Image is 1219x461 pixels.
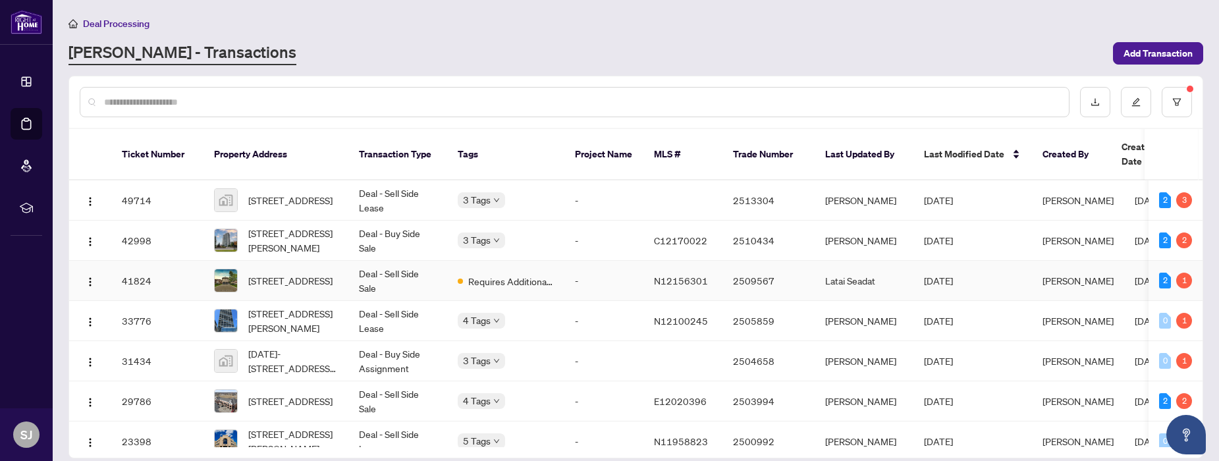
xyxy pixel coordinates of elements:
[248,427,338,456] span: [STREET_ADDRESS][PERSON_NAME][PERSON_NAME]
[815,341,913,381] td: [PERSON_NAME]
[1162,87,1192,117] button: filter
[564,341,643,381] td: -
[85,236,95,247] img: Logo
[815,129,913,180] th: Last Updated By
[654,315,708,327] span: N12100245
[924,355,953,367] span: [DATE]
[493,237,500,244] span: down
[1122,140,1177,169] span: Created Date
[463,313,491,328] span: 4 Tags
[654,234,707,246] span: C12170022
[1166,415,1206,454] button: Open asap
[348,221,447,261] td: Deal - Buy Side Sale
[722,180,815,221] td: 2513304
[493,197,500,203] span: down
[1159,273,1171,288] div: 2
[1135,315,1164,327] span: [DATE]
[1124,43,1193,64] span: Add Transaction
[85,437,95,448] img: Logo
[80,350,101,371] button: Logo
[348,129,447,180] th: Transaction Type
[1131,97,1141,107] span: edit
[80,310,101,331] button: Logo
[924,194,953,206] span: [DATE]
[1159,393,1171,409] div: 2
[815,301,913,341] td: [PERSON_NAME]
[215,430,237,452] img: thumbnail-img
[564,301,643,341] td: -
[1113,42,1203,65] button: Add Transaction
[111,341,203,381] td: 31434
[1176,393,1192,409] div: 2
[924,395,953,407] span: [DATE]
[493,438,500,445] span: down
[215,269,237,292] img: thumbnail-img
[564,381,643,421] td: -
[1121,87,1151,117] button: edit
[348,341,447,381] td: Deal - Buy Side Assignment
[83,18,149,30] span: Deal Processing
[1080,87,1110,117] button: download
[722,261,815,301] td: 2509567
[1135,355,1164,367] span: [DATE]
[1159,232,1171,248] div: 2
[564,129,643,180] th: Project Name
[1043,435,1114,447] span: [PERSON_NAME]
[463,393,491,408] span: 4 Tags
[1135,395,1164,407] span: [DATE]
[463,232,491,248] span: 3 Tags
[111,381,203,421] td: 29786
[1043,234,1114,246] span: [PERSON_NAME]
[1043,194,1114,206] span: [PERSON_NAME]
[1032,129,1111,180] th: Created By
[215,189,237,211] img: thumbnail-img
[11,10,42,34] img: logo
[80,270,101,291] button: Logo
[85,277,95,287] img: Logo
[80,391,101,412] button: Logo
[815,221,913,261] td: [PERSON_NAME]
[248,394,333,408] span: [STREET_ADDRESS]
[80,230,101,251] button: Logo
[68,19,78,28] span: home
[463,192,491,207] span: 3 Tags
[493,398,500,404] span: down
[924,147,1004,161] span: Last Modified Date
[564,261,643,301] td: -
[80,431,101,452] button: Logo
[564,180,643,221] td: -
[85,196,95,207] img: Logo
[215,229,237,252] img: thumbnail-img
[643,129,722,180] th: MLS #
[493,358,500,364] span: down
[248,193,333,207] span: [STREET_ADDRESS]
[1135,275,1164,286] span: [DATE]
[111,301,203,341] td: 33776
[1043,355,1114,367] span: [PERSON_NAME]
[1159,313,1171,329] div: 0
[111,261,203,301] td: 41824
[111,180,203,221] td: 49714
[1043,275,1114,286] span: [PERSON_NAME]
[654,275,708,286] span: N12156301
[463,353,491,368] span: 3 Tags
[348,381,447,421] td: Deal - Sell Side Sale
[1176,232,1192,248] div: 2
[203,129,348,180] th: Property Address
[1135,194,1164,206] span: [DATE]
[1043,315,1114,327] span: [PERSON_NAME]
[722,381,815,421] td: 2503994
[1091,97,1100,107] span: download
[215,310,237,332] img: thumbnail-img
[1176,313,1192,329] div: 1
[111,221,203,261] td: 42998
[215,390,237,412] img: thumbnail-img
[654,435,708,447] span: N11958823
[1111,129,1203,180] th: Created Date
[1172,97,1181,107] span: filter
[564,221,643,261] td: -
[111,129,203,180] th: Ticket Number
[722,129,815,180] th: Trade Number
[924,435,953,447] span: [DATE]
[463,433,491,448] span: 5 Tags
